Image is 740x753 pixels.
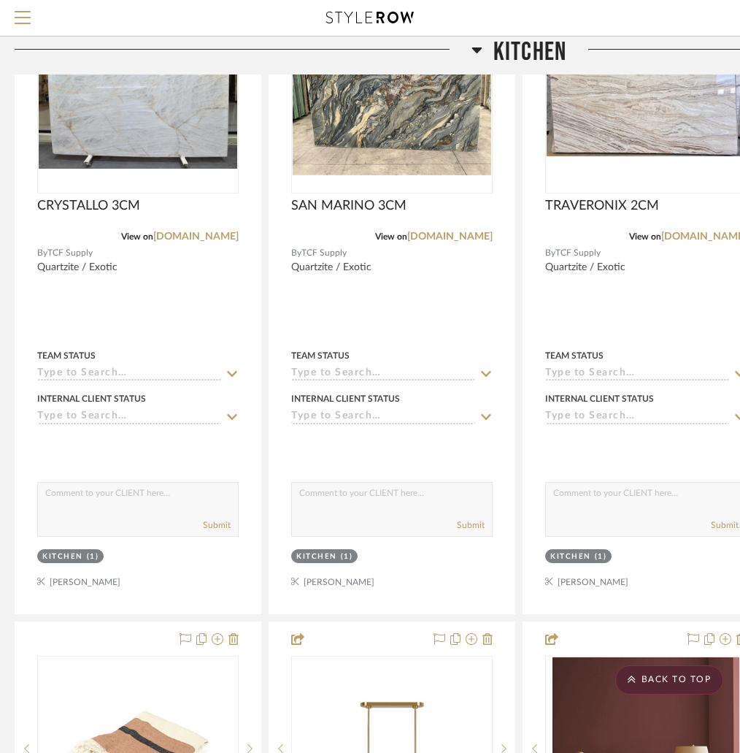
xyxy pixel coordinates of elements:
img: SAN MARINO 3CM [293,26,491,175]
div: Internal Client Status [545,392,654,405]
span: Kitchen [493,37,566,68]
span: View on [629,232,661,241]
a: [DOMAIN_NAME] [153,232,239,242]
span: By [545,246,555,260]
a: [DOMAIN_NAME] [407,232,493,242]
input: Type to Search… [545,410,729,424]
input: Type to Search… [37,410,221,424]
span: TCF Supply [301,246,347,260]
span: TCF Supply [47,246,93,260]
div: Internal Client Status [37,392,146,405]
button: Submit [203,519,231,532]
span: TRAVERONIX 2CM [545,198,659,214]
img: CRYSTALLO 3CM [39,32,237,169]
div: Team Status [291,349,350,362]
span: View on [375,232,407,241]
div: (1) [595,551,607,562]
div: (1) [87,551,99,562]
span: View on [121,232,153,241]
span: SAN MARINO 3CM [291,198,406,214]
div: Kitchen [42,551,83,562]
div: Team Status [37,349,96,362]
div: Internal Client Status [291,392,400,405]
button: Submit [711,519,739,532]
div: Kitchen [296,551,337,562]
scroll-to-top-button: BACK TO TOP [615,665,723,695]
input: Type to Search… [545,367,729,381]
span: By [37,246,47,260]
span: CRYSTALLO 3CM [37,198,140,214]
button: Submit [457,519,485,532]
span: TCF Supply [555,246,601,260]
div: (1) [341,551,353,562]
div: Kitchen [550,551,591,562]
input: Type to Search… [291,410,475,424]
div: Team Status [545,349,604,362]
span: By [291,246,301,260]
input: Type to Search… [37,367,221,381]
input: Type to Search… [291,367,475,381]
